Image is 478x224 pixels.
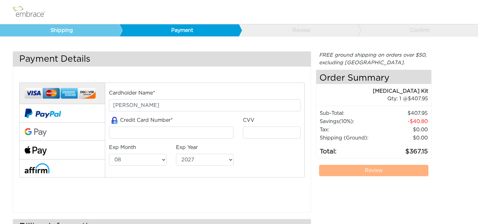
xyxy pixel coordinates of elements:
img: fullApplePay.png [25,146,47,155]
td: Tax: [319,126,379,134]
div: [MEDICAL_DATA] Kit [316,87,428,95]
td: 40.80 [379,117,428,126]
td: Total: [319,142,379,157]
img: affirm-logo.svg [25,163,50,173]
a: Confirm [358,24,477,36]
div: FREE ground shipping on orders over $50, excluding [GEOGRAPHIC_DATA]. [316,51,432,66]
span: 407.95 [408,96,428,101]
label: Cardholder Name* [109,89,155,97]
td: 0.00 [379,126,428,134]
td: 407.95 [379,109,428,117]
img: paypal-v2.png [25,104,61,122]
h4: Order Summary [316,70,431,84]
td: Sub-Total: [319,109,379,117]
div: 1 @ [324,95,428,103]
a: Review [239,24,358,36]
label: Exp Month [109,144,136,151]
img: amazon-lock.png [109,117,120,124]
a: Payment [119,24,239,36]
label: CVV [243,116,254,124]
td: Shipping (Ground): [319,134,379,142]
img: logo.png [11,4,52,20]
label: Exp Year [176,144,198,151]
td: 367.15 [379,142,428,157]
img: credit-cards.png [25,86,96,101]
td: Savings : [319,117,379,126]
a: Review [319,165,428,176]
td: $0.00 [379,134,428,142]
h3: Payment Details [13,52,311,66]
img: Google-Pay-Logo.svg [25,128,47,137]
span: (10%) [339,119,353,124]
label: Credit Card Number* [109,116,173,124]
